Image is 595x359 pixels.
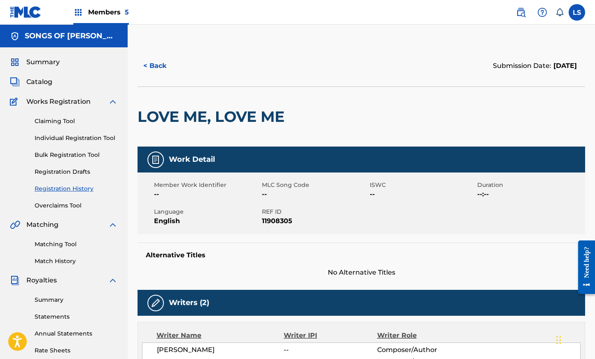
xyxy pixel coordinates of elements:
a: CatalogCatalog [10,77,52,87]
img: Writers [151,298,161,308]
img: help [537,7,547,17]
span: Language [154,207,260,216]
h5: SONGS OF GLENN SUTTON [25,31,118,41]
span: --:-- [477,189,583,199]
span: No Alternative Titles [138,268,585,277]
span: -- [370,189,476,199]
img: Royalties [10,275,20,285]
span: Catalog [26,77,52,87]
a: Statements [35,312,118,321]
a: Annual Statements [35,329,118,338]
div: Writer Name [156,331,284,340]
div: Drag [556,328,561,352]
span: 5 [125,8,129,16]
img: search [516,7,526,17]
div: Writer Role [377,331,462,340]
span: Member Work Identifier [154,181,260,189]
img: expand [108,97,118,107]
h2: LOVE ME, LOVE ME [138,107,289,126]
a: SummarySummary [10,57,60,67]
span: Royalties [26,275,57,285]
div: Help [534,4,551,21]
span: -- [284,345,377,355]
a: Claiming Tool [35,117,118,126]
span: Composer/Author [377,345,462,355]
span: -- [262,189,368,199]
iframe: Chat Widget [554,319,595,359]
img: Works Registration [10,97,21,107]
button: < Back [138,56,187,76]
iframe: Resource Center [572,234,595,300]
span: 11908305 [262,216,368,226]
span: [DATE] [551,62,577,70]
div: Submission Date: [493,61,577,71]
span: Members [88,7,129,17]
img: Work Detail [151,155,161,165]
h5: Alternative Titles [146,251,577,259]
a: Rate Sheets [35,346,118,355]
span: Works Registration [26,97,91,107]
span: [PERSON_NAME] [157,345,284,355]
a: Public Search [513,4,529,21]
img: MLC Logo [10,6,42,18]
img: Matching [10,220,20,230]
span: REF ID [262,207,368,216]
div: Writer IPI [284,331,377,340]
span: MLC Song Code [262,181,368,189]
h5: Writers (2) [169,298,209,308]
span: English [154,216,260,226]
span: Duration [477,181,583,189]
div: Notifications [555,8,564,16]
div: User Menu [569,4,585,21]
a: Individual Registration Tool [35,134,118,142]
img: expand [108,220,118,230]
h5: Work Detail [169,155,215,164]
a: Matching Tool [35,240,118,249]
a: Registration Drafts [35,168,118,176]
img: Catalog [10,77,20,87]
span: ISWC [370,181,476,189]
img: Top Rightsholders [73,7,83,17]
a: Match History [35,257,118,266]
a: Overclaims Tool [35,201,118,210]
span: Summary [26,57,60,67]
span: Matching [26,220,58,230]
img: expand [108,275,118,285]
a: Summary [35,296,118,304]
a: Bulk Registration Tool [35,151,118,159]
img: Accounts [10,31,20,41]
img: Summary [10,57,20,67]
a: Registration History [35,184,118,193]
span: -- [154,189,260,199]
